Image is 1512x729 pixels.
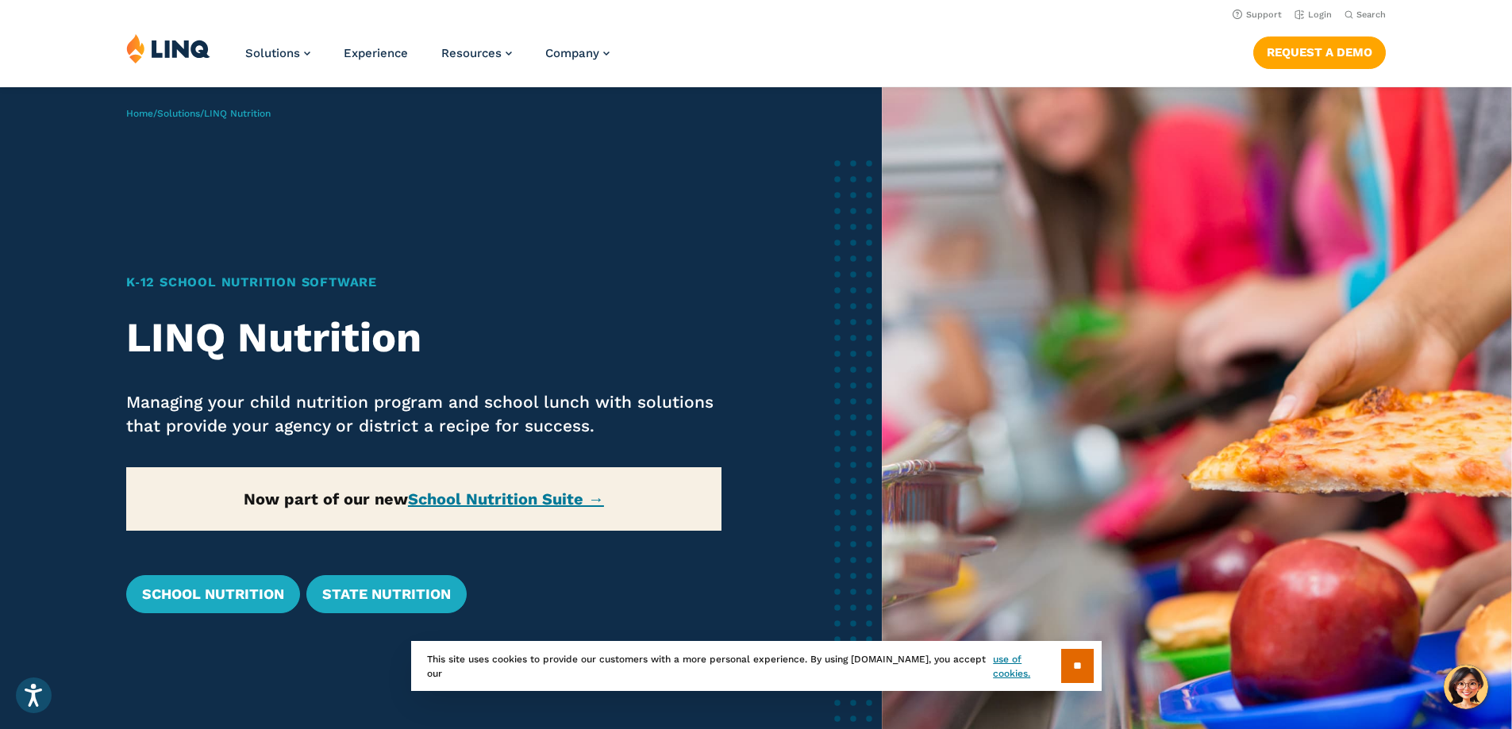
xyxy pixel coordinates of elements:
[408,489,604,508] a: School Nutrition Suite →
[244,489,604,508] strong: Now part of our new
[1356,10,1386,20] span: Search
[1345,9,1386,21] button: Open Search Bar
[993,652,1060,681] a: use of cookies.
[245,33,610,86] nav: Primary Navigation
[344,46,408,60] a: Experience
[204,108,271,119] span: LINQ Nutrition
[245,46,310,60] a: Solutions
[441,46,502,60] span: Resources
[126,33,210,63] img: LINQ | K‑12 Software
[411,641,1102,691] div: This site uses cookies to provide our customers with a more personal experience. By using [DOMAIN...
[306,575,467,613] a: State Nutrition
[126,313,421,362] strong: LINQ Nutrition
[126,273,722,292] h1: K‑12 School Nutrition Software
[1253,36,1386,68] a: Request a Demo
[126,108,271,119] span: / /
[126,108,153,119] a: Home
[545,46,599,60] span: Company
[1233,10,1282,20] a: Support
[1253,33,1386,68] nav: Button Navigation
[126,575,300,613] a: School Nutrition
[1295,10,1332,20] a: Login
[1444,665,1488,709] button: Hello, have a question? Let’s chat.
[441,46,512,60] a: Resources
[126,390,722,438] p: Managing your child nutrition program and school lunch with solutions that provide your agency or...
[157,108,200,119] a: Solutions
[245,46,300,60] span: Solutions
[545,46,610,60] a: Company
